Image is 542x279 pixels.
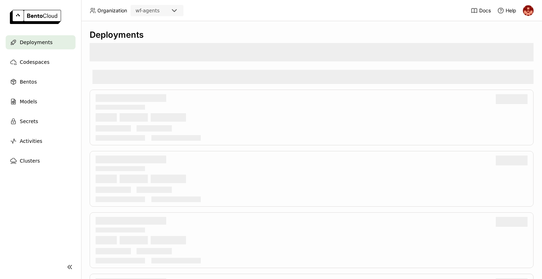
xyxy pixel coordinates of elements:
[6,154,76,168] a: Clusters
[523,5,534,16] img: prasanth nandanuru
[6,75,76,89] a: Bentos
[97,7,127,14] span: Organization
[20,97,37,106] span: Models
[20,137,42,145] span: Activities
[10,10,61,24] img: logo
[135,7,159,14] div: wf-agents
[6,35,76,49] a: Deployments
[479,7,491,14] span: Docs
[160,7,161,14] input: Selected wf-agents.
[6,55,76,69] a: Codespaces
[90,30,534,40] div: Deployments
[497,7,516,14] div: Help
[471,7,491,14] a: Docs
[20,78,37,86] span: Bentos
[20,117,38,126] span: Secrets
[20,58,49,66] span: Codespaces
[506,7,516,14] span: Help
[6,134,76,148] a: Activities
[6,95,76,109] a: Models
[6,114,76,128] a: Secrets
[20,157,40,165] span: Clusters
[20,38,53,47] span: Deployments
